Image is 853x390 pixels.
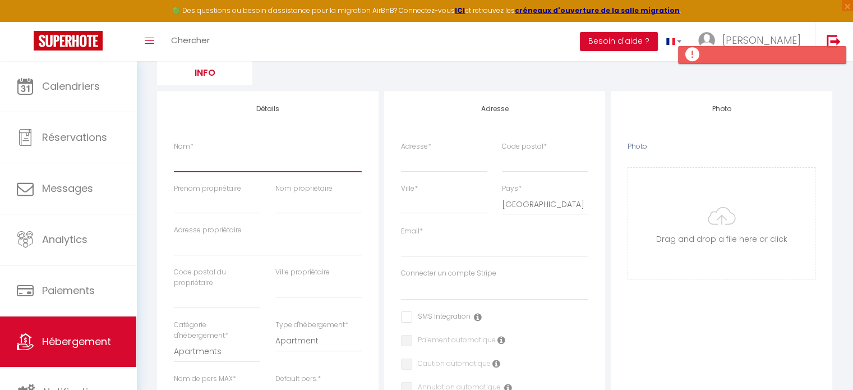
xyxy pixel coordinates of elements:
img: ... [698,32,715,49]
span: Calendriers [42,79,100,93]
label: Ville propriétaire [275,267,330,278]
label: Code postal du propriétaire [174,267,260,288]
label: Nom de pers MAX [174,374,236,384]
a: créneaux d'ouverture de la salle migration [515,6,680,15]
label: Type d'hébergement [275,320,348,331]
label: Catégorie d'hébergement [174,320,260,341]
a: Chercher [163,22,218,61]
label: Adresse propriétaire [174,225,242,236]
span: Chercher [171,34,210,46]
label: Photo [628,141,647,152]
button: Ouvrir le widget de chat LiveChat [9,4,43,38]
label: Default pers. [275,374,321,384]
span: Hébergement [42,334,111,348]
h4: Photo [628,105,815,113]
img: Super Booking [34,31,103,51]
h4: Détails [174,105,362,113]
span: Réservations [42,130,107,144]
span: Messages [42,181,93,195]
label: Pays [502,183,522,194]
label: Prénom propriétaire [174,183,241,194]
label: Code postal [502,141,547,152]
label: Nom propriétaire [275,183,333,194]
a: ICI [455,6,465,15]
span: Analytics [42,232,87,246]
label: Nom [174,141,193,152]
label: Connecter un compte Stripe [401,268,496,279]
img: logout [827,34,841,48]
label: Caution automatique [412,359,491,371]
label: Adresse [401,141,431,152]
button: Besoin d'aide ? [580,32,658,51]
label: Ville [401,183,418,194]
a: ... [PERSON_NAME] [690,22,815,61]
label: Paiement automatique [412,335,496,347]
span: [PERSON_NAME] [722,33,801,47]
span: Paiements [42,283,95,297]
li: Info [157,58,252,85]
h4: Adresse [401,105,589,113]
label: Email [401,226,423,237]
